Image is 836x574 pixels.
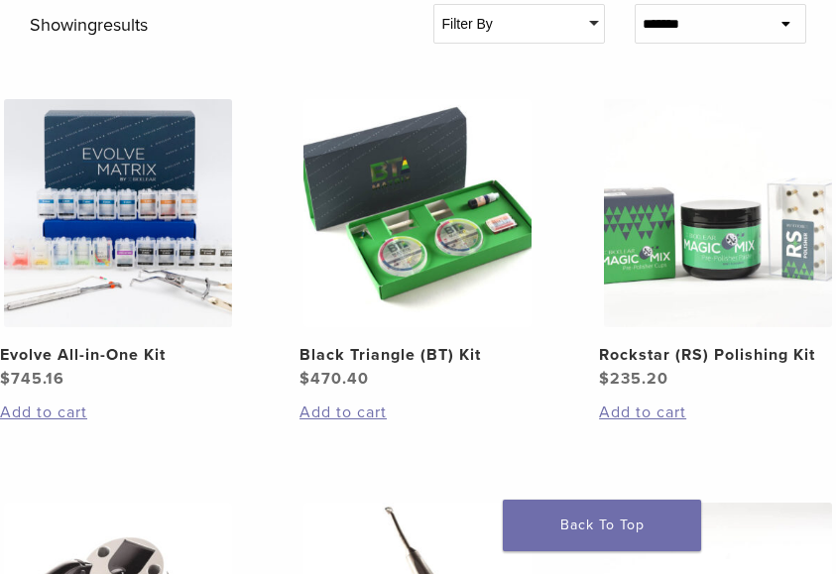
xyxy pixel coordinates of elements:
img: Rockstar (RS) Polishing Kit [604,99,832,327]
a: Add to cart: “Black Triangle (BT) Kit” [299,401,537,424]
bdi: 470.40 [299,369,369,389]
img: Evolve All-in-One Kit [4,99,232,327]
bdi: 235.20 [599,369,668,389]
div: Filter By [434,5,604,43]
a: Back To Top [503,500,701,551]
a: Rockstar (RS) Polishing KitRockstar (RS) Polishing Kit $235.20 [599,99,836,391]
a: Black Triangle (BT) KitBlack Triangle (BT) Kit $470.40 [299,99,537,391]
p: Showing results [30,4,404,49]
img: Black Triangle (BT) Kit [303,99,532,327]
a: Add to cart: “Rockstar (RS) Polishing Kit” [599,401,836,424]
h2: Black Triangle (BT) Kit [299,343,537,367]
h2: Rockstar (RS) Polishing Kit [599,343,836,367]
span: $ [599,369,610,389]
span: $ [299,369,310,389]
